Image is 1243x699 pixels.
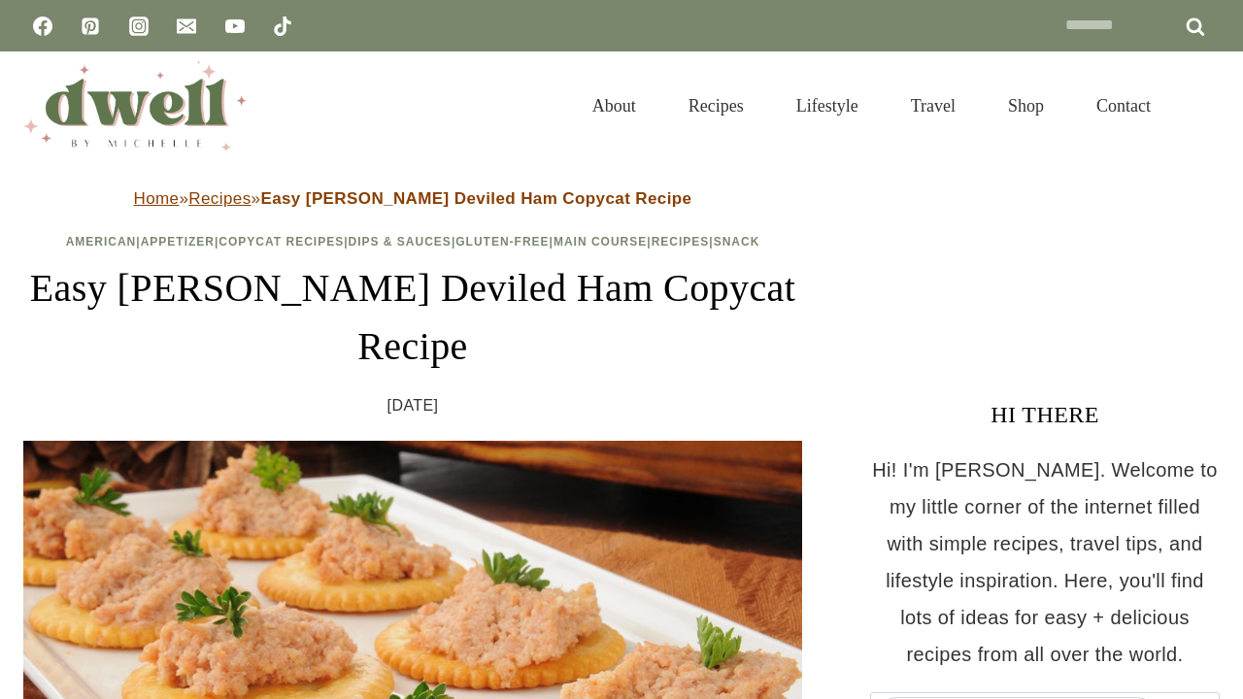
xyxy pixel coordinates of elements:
[71,7,110,46] a: Pinterest
[167,7,206,46] a: Email
[188,189,251,208] a: Recipes
[662,72,770,140] a: Recipes
[260,189,691,208] strong: Easy [PERSON_NAME] Deviled Ham Copycat Recipe
[714,235,760,249] a: Snack
[349,235,452,249] a: Dips & Sauces
[652,235,710,249] a: Recipes
[566,72,662,140] a: About
[1187,89,1220,122] button: View Search Form
[218,235,344,249] a: Copycat Recipes
[23,61,247,150] img: DWELL by michelle
[566,72,1177,140] nav: Primary Navigation
[885,72,982,140] a: Travel
[66,235,760,249] span: | | | | | | |
[23,7,62,46] a: Facebook
[66,235,137,249] a: American
[23,259,802,376] h1: Easy [PERSON_NAME] Deviled Ham Copycat Recipe
[119,7,158,46] a: Instagram
[870,397,1220,432] h3: HI THERE
[387,391,439,420] time: [DATE]
[455,235,549,249] a: Gluten-Free
[554,235,647,249] a: Main Course
[870,451,1220,673] p: Hi! I'm [PERSON_NAME]. Welcome to my little corner of the internet filled with simple recipes, tr...
[1070,72,1177,140] a: Contact
[134,189,692,208] span: » »
[770,72,885,140] a: Lifestyle
[141,235,215,249] a: Appetizer
[216,7,254,46] a: YouTube
[134,189,180,208] a: Home
[982,72,1070,140] a: Shop
[263,7,302,46] a: TikTok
